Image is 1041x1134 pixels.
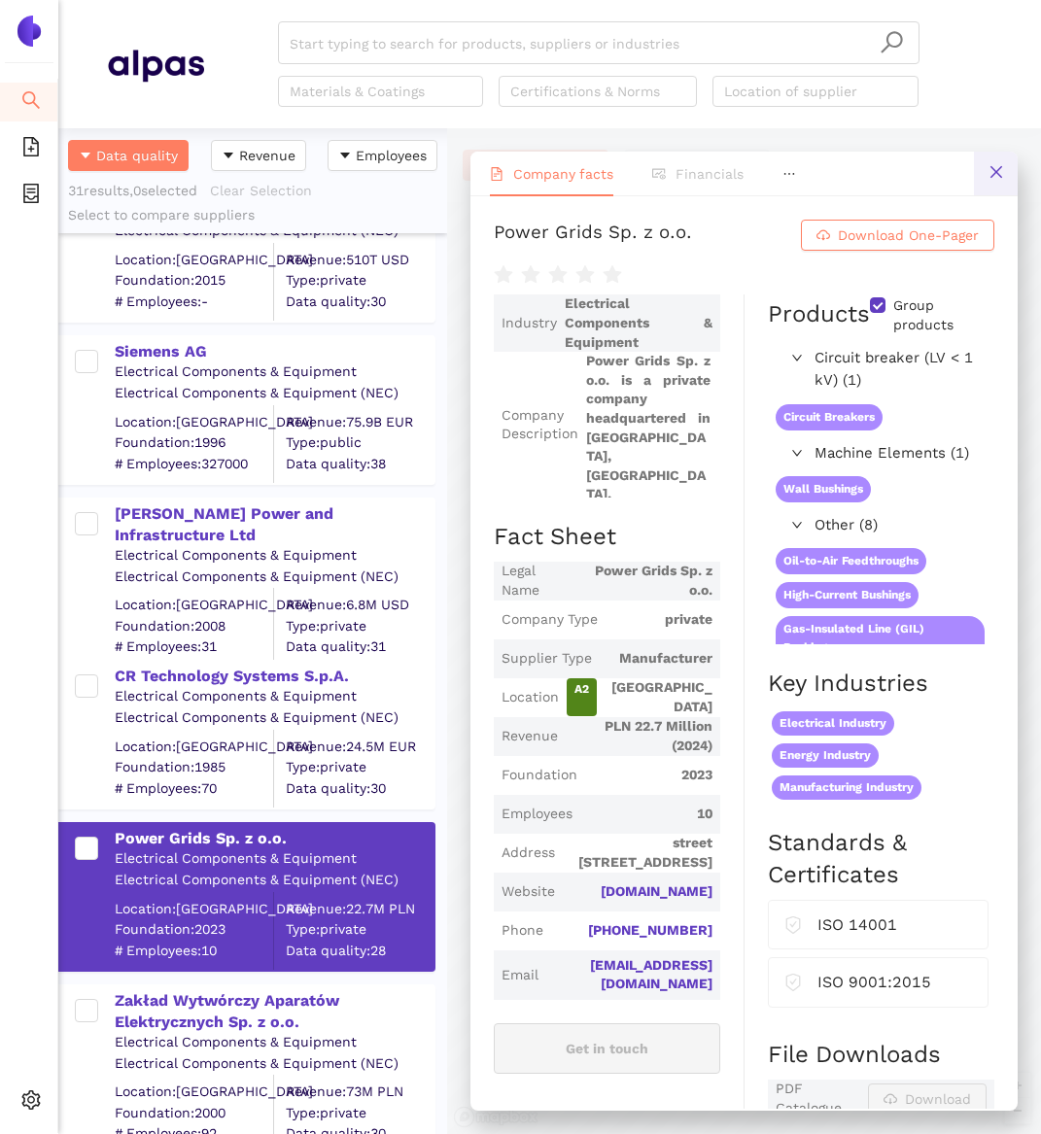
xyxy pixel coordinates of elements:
[791,352,803,363] span: right
[115,271,273,291] span: Foundation: 2015
[567,678,597,716] span: A2
[115,708,434,728] div: Electrical Components & Equipment (NEC)
[502,406,578,444] span: Company Description
[676,166,744,182] span: Financials
[115,871,434,890] div: Electrical Components & Equipment (NEC)
[286,412,434,431] div: Revenue: 75.9B EUR
[502,314,557,333] span: Industry
[286,454,434,473] span: Data quality: 38
[565,294,712,352] span: Electrical Components & Equipment
[115,433,273,453] span: Foundation: 1996
[286,737,434,756] div: Revenue: 24.5M EUR
[115,1103,273,1122] span: Foundation: 2000
[115,616,273,636] span: Foundation: 2008
[801,220,994,251] button: cloud-downloadDownload One-Pager
[502,649,592,669] span: Supplier Type
[286,292,434,311] span: Data quality: 30
[815,442,985,465] span: Machine Elements (1)
[603,265,622,285] span: star
[768,510,992,541] div: Other (8)
[115,596,273,615] div: Location: [GEOGRAPHIC_DATA]
[776,548,926,574] span: Oil-to-Air Feedthroughs
[768,438,992,469] div: Machine Elements (1)
[115,1033,434,1052] div: Electrical Components & Equipment
[115,828,434,849] div: Power Grids Sp. z o.o.
[115,341,434,362] div: Siemens AG
[502,727,558,746] span: Revenue
[115,362,434,382] div: Electrical Components & Equipment
[776,616,985,661] span: Gas-Insulated Line (GIL) Bushings
[328,140,437,171] button: caret-downEmployees
[21,130,41,169] span: file-add
[579,562,712,600] span: Power Grids Sp. z o.o.
[115,567,434,586] div: Electrical Components & Equipment (NEC)
[502,688,559,707] span: Location
[115,941,273,960] span: # Employees: 10
[494,265,513,285] span: star
[768,1039,994,1072] h2: File Downloads
[502,805,573,824] span: Employees
[784,912,802,934] span: safety-certificate
[880,30,904,54] span: search
[286,637,434,657] span: Data quality: 31
[791,519,803,531] span: right
[286,616,434,636] span: Type: private
[782,167,796,181] span: ellipsis
[494,521,720,554] h2: Fact Sheet
[776,476,871,502] span: Wall Bushings
[575,265,595,285] span: star
[115,292,273,311] span: # Employees: -
[115,384,434,403] div: Electrical Components & Equipment (NEC)
[286,596,434,615] div: Revenue: 6.8M USD
[490,167,503,181] span: file-text
[209,175,325,206] button: Clear Selection
[286,899,434,918] div: Revenue: 22.7M PLN
[356,145,427,166] span: Employees
[115,758,273,777] span: Foundation: 1985
[776,582,919,608] span: High-Current Bushings
[79,149,92,164] span: caret-down
[817,970,972,994] div: ISO 9001:2015
[768,668,994,701] h2: Key Industries
[96,145,178,166] span: Data quality
[494,220,692,251] div: Power Grids Sp. z o.o.
[21,177,41,216] span: container
[768,343,992,396] div: Circuit breaker (LV < 1 kV) (1)
[115,849,434,869] div: Electrical Components & Equipment
[286,250,434,269] div: Revenue: 510T USD
[68,206,437,225] div: Select to compare suppliers
[115,637,273,657] span: # Employees: 31
[502,843,555,863] span: Address
[586,352,712,498] span: Power Grids Sp. z o.o. is a private company headquartered in [GEOGRAPHIC_DATA], [GEOGRAPHIC_DATA]...
[107,41,204,89] img: Homepage
[286,778,434,798] span: Data quality: 30
[21,1083,41,1122] span: setting
[513,166,613,182] span: Company facts
[115,666,434,687] div: CR Technology Systems S.p.A.
[974,152,1018,195] button: close
[286,1082,434,1102] div: Revenue: 73M PLN
[768,827,994,892] h2: Standards & Certificates
[21,84,41,122] span: search
[606,610,712,630] span: private
[115,546,434,566] div: Electrical Components & Equipment
[502,921,543,941] span: Phone
[286,433,434,453] span: Type: public
[115,778,273,798] span: # Employees: 70
[68,183,197,198] span: 31 results, 0 selected
[772,775,921,800] span: Manufacturing Industry
[567,678,712,716] span: [GEOGRAPHIC_DATA]
[563,834,712,872] span: street [STREET_ADDRESS]
[772,743,879,768] span: Energy Industry
[286,271,434,291] span: Type: private
[239,145,295,166] span: Revenue
[652,167,666,181] span: fund-view
[115,454,273,473] span: # Employees: 327000
[502,766,577,785] span: Foundation
[286,1103,434,1122] span: Type: private
[502,882,555,902] span: Website
[772,711,894,736] span: Electrical Industry
[286,758,434,777] span: Type: private
[838,224,979,246] span: Download One-Pager
[115,503,434,547] div: [PERSON_NAME] Power and Infrastructure Ltd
